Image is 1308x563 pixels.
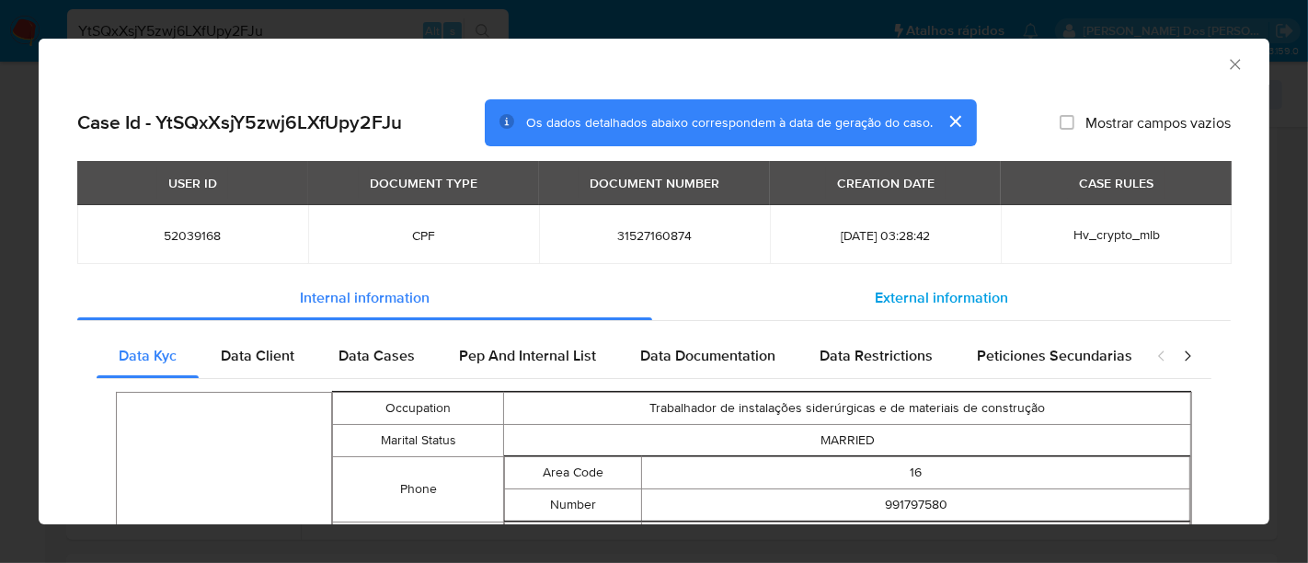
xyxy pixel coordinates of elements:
[459,345,596,366] span: Pep And Internal List
[504,424,1191,456] td: MARRIED
[640,345,775,366] span: Data Documentation
[77,110,402,134] h2: Case Id - YtSQxXsjY5zwj6LXfUpy2FJu
[505,522,642,554] td: Number
[505,488,642,521] td: Number
[826,167,946,199] div: CREATION DATE
[1226,55,1243,72] button: Fechar a janela
[820,345,933,366] span: Data Restrictions
[933,99,977,144] button: cerrar
[642,488,1190,521] td: 991797580
[1073,225,1160,244] span: Hv_crypto_mlb
[39,39,1269,524] div: closure-recommendation-modal
[338,345,415,366] span: Data Cases
[526,113,933,132] span: Os dados detalhados abaixo correspondem à data de geração do caso.
[1060,115,1074,130] input: Mostrar campos vazios
[332,456,504,522] td: Phone
[221,345,294,366] span: Data Client
[97,334,1138,378] div: Detailed internal info
[99,227,286,244] span: 52039168
[119,345,177,366] span: Data Kyc
[77,276,1231,320] div: Detailed info
[579,167,730,199] div: DOCUMENT NUMBER
[875,287,1008,308] span: External information
[977,345,1132,366] span: Peticiones Secundarias
[332,424,504,456] td: Marital Status
[505,456,642,488] td: Area Code
[792,227,979,244] span: [DATE] 03:28:42
[642,522,1190,554] td: 43461987
[642,456,1190,488] td: 16
[157,167,228,199] div: USER ID
[359,167,488,199] div: DOCUMENT TYPE
[300,287,430,308] span: Internal information
[1068,167,1165,199] div: CASE RULES
[330,227,517,244] span: CPF
[561,227,748,244] span: 31527160874
[332,392,504,424] td: Occupation
[1085,113,1231,132] span: Mostrar campos vazios
[504,392,1191,424] td: Trabalhador de instalações siderúrgicas e de materiais de construção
